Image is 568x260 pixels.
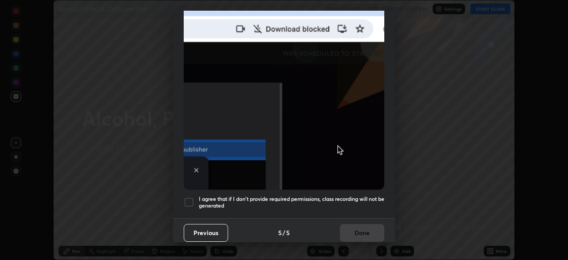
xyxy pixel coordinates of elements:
[286,228,290,237] h4: 5
[184,224,228,242] button: Previous
[199,196,384,209] h5: I agree that if I don't provide required permissions, class recording will not be generated
[283,228,285,237] h4: /
[278,228,282,237] h4: 5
